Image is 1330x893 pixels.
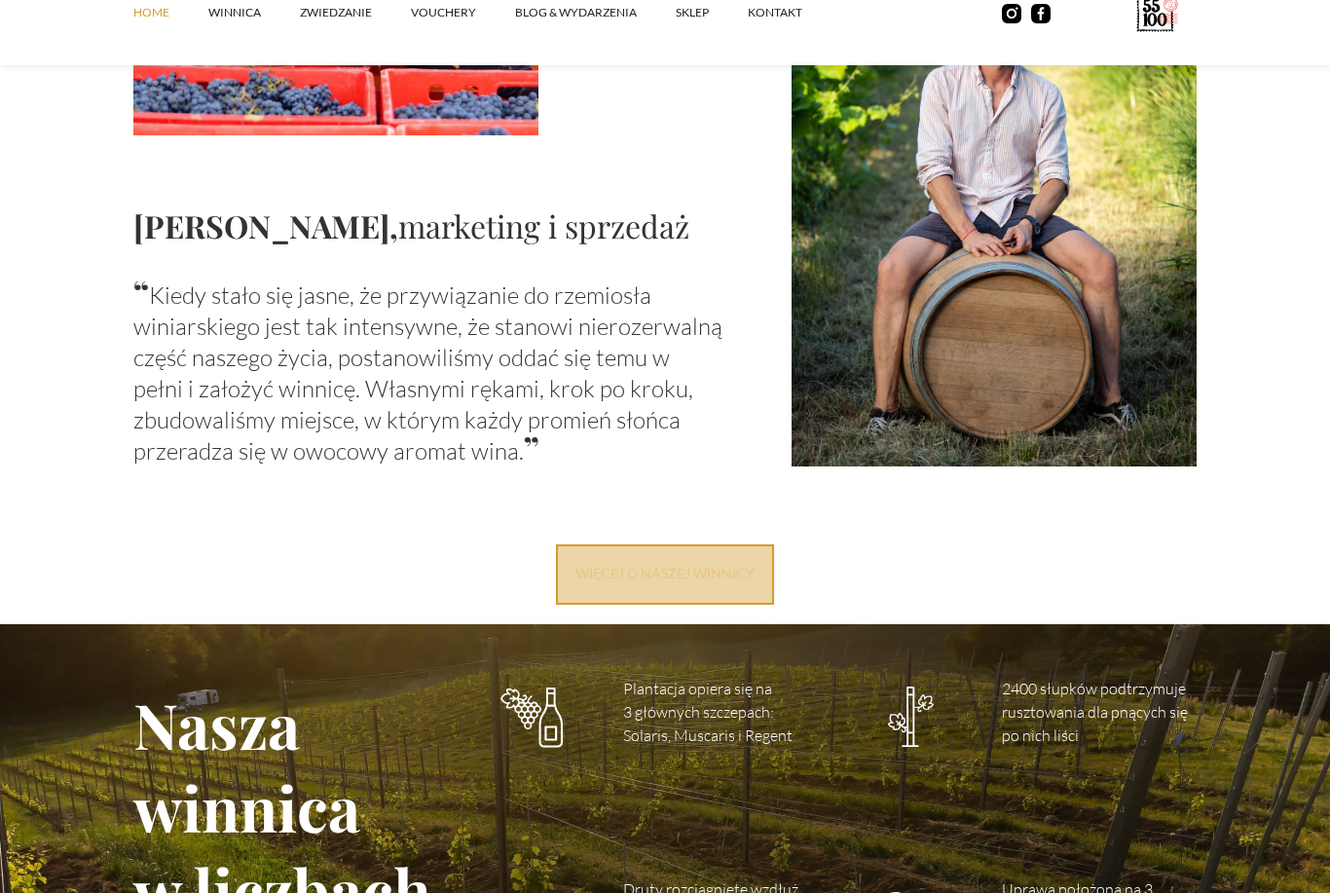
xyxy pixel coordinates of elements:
strong: ” [524,426,539,467]
p: Plantacja opiera się na 3 głównych szczepach: Solaris, Muscaris i Regent [623,677,818,747]
strong: [PERSON_NAME], [133,205,398,246]
p: 2400 słupków podtrzymuje rusztowania dla pnących się po nich liści [1002,677,1197,747]
p: Kiedy stało się jasne, że przywiązanie do rzemiosła winiarskiego jest tak intensywne, że stanowi ... [133,276,723,466]
a: więcej o naszej winnicy [556,544,774,605]
h2: marketing i sprzedaż [133,205,723,246]
strong: “ [133,270,149,312]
